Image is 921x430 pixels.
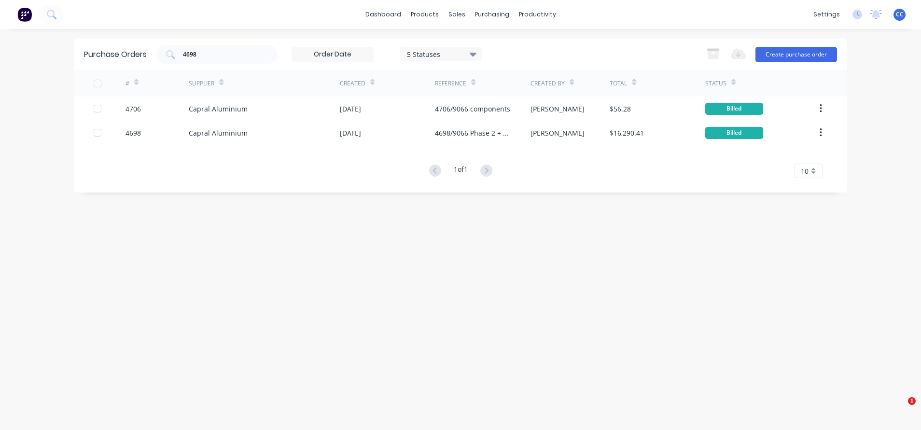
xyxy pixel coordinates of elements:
input: Order Date [292,47,373,62]
div: 4698/9066 Phase 2 + C/Wall Sub Frames [435,128,511,138]
div: Purchase Orders [84,49,147,60]
div: sales [444,7,470,22]
div: $16,290.41 [610,128,644,138]
div: 4698 [126,128,141,138]
div: Total [610,79,627,88]
div: [DATE] [340,128,361,138]
div: [PERSON_NAME] [530,128,585,138]
div: settings [809,7,845,22]
input: Search purchase orders... [182,50,262,59]
div: Billed [705,127,763,139]
div: Status [705,79,726,88]
div: 4706/9066 components [435,104,510,114]
span: CC [896,10,904,19]
a: dashboard [361,7,406,22]
div: $56.28 [610,104,631,114]
img: Factory [17,7,32,22]
div: Capral Aluminium [189,104,248,114]
div: Created By [530,79,565,88]
span: 10 [801,166,809,176]
div: 4706 [126,104,141,114]
div: productivity [514,7,561,22]
div: 5 Statuses [407,49,476,59]
div: [DATE] [340,104,361,114]
div: products [406,7,444,22]
button: Create purchase order [755,47,837,62]
div: [PERSON_NAME] [530,104,585,114]
div: Reference [435,79,466,88]
div: Created [340,79,365,88]
div: Supplier [189,79,214,88]
div: purchasing [470,7,514,22]
div: Billed [705,103,763,115]
iframe: Intercom live chat [888,397,911,420]
div: # [126,79,129,88]
span: 1 [908,397,916,405]
div: 1 of 1 [454,164,468,178]
div: Capral Aluminium [189,128,248,138]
